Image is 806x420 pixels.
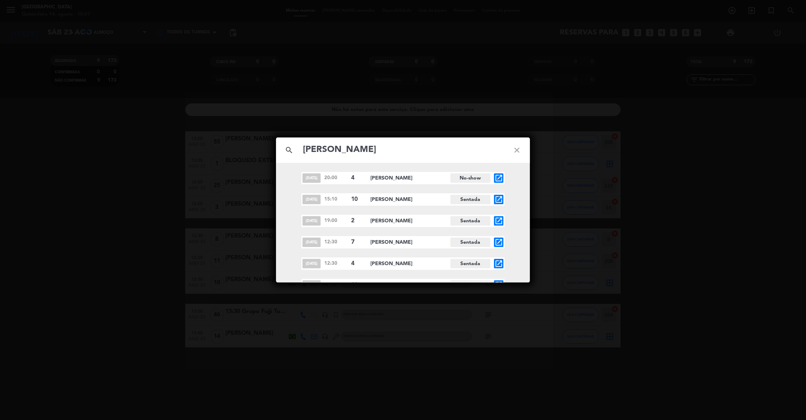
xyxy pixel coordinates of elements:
span: 7 [351,238,364,247]
span: 4 [351,259,364,268]
i: open_in_new [494,238,503,247]
span: 10 [351,195,364,204]
i: search [276,137,302,163]
span: [PERSON_NAME] [370,195,451,204]
span: 19:00 [324,217,348,225]
span: [PERSON_NAME] [370,238,451,247]
span: [DATE] [303,173,321,183]
span: [DATE] [303,280,321,290]
span: Sentada [451,259,490,268]
span: 10 [351,280,364,290]
span: [DATE] [303,195,321,204]
i: close [504,137,530,163]
span: [PERSON_NAME] [370,260,451,268]
span: Sentada [451,195,490,204]
span: 12:30 [324,238,348,246]
span: [PERSON_NAME] [370,217,451,225]
span: [DATE] [303,216,321,226]
i: open_in_new [494,174,503,182]
span: Sentada [451,216,490,226]
span: [DATE] [303,259,321,268]
span: Sentada [451,238,490,247]
span: 2 [351,216,364,226]
i: open_in_new [494,195,503,204]
i: open_in_new [494,217,503,225]
input: Pesquisar reservas [302,143,504,157]
i: open_in_new [494,281,503,289]
span: [PERSON_NAME] [370,174,451,182]
span: 20:00 [324,174,348,182]
span: No-show [451,173,490,183]
span: [PERSON_NAME] [370,281,451,289]
i: open_in_new [494,259,503,268]
span: Sentada [451,280,490,290]
span: 15:10 [324,195,348,203]
span: 12:30 [324,260,348,267]
span: 4 [351,173,364,183]
span: [DATE] [303,238,321,247]
span: 12:00 [324,281,348,289]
